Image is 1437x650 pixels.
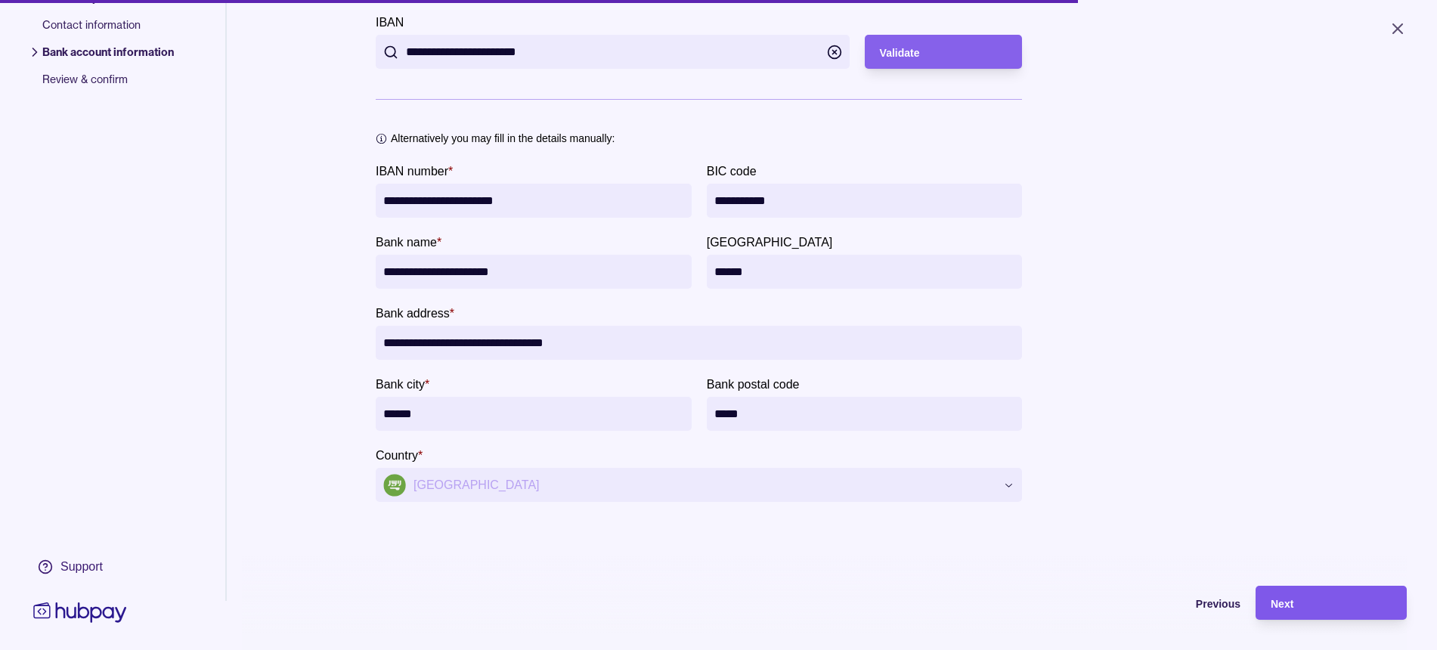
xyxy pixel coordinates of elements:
[714,184,1015,218] input: BIC code
[42,17,174,45] span: Contact information
[383,255,684,289] input: bankName
[42,72,174,99] span: Review & confirm
[1089,586,1240,620] button: Previous
[707,165,757,178] p: BIC code
[707,375,800,393] label: Bank postal code
[707,236,833,249] p: [GEOGRAPHIC_DATA]
[42,45,174,72] span: Bank account information
[60,559,103,575] div: Support
[1256,586,1407,620] button: Next
[406,35,819,69] input: IBAN
[1271,598,1293,610] span: Next
[383,397,684,431] input: Bank city
[376,304,454,322] label: Bank address
[376,162,453,180] label: IBAN number
[376,375,429,393] label: Bank city
[376,13,404,31] label: IBAN
[376,446,423,464] label: Country
[376,236,437,249] p: Bank name
[714,255,1015,289] input: Bank province
[376,16,404,29] p: IBAN
[376,378,425,391] p: Bank city
[714,397,1015,431] input: Bank postal code
[707,378,800,391] p: Bank postal code
[376,307,450,320] p: Bank address
[376,449,418,462] p: Country
[707,162,757,180] label: BIC code
[1196,598,1240,610] span: Previous
[376,165,448,178] p: IBAN number
[1370,12,1425,45] button: Close
[376,233,441,251] label: Bank name
[30,551,130,583] a: Support
[865,35,1023,69] button: Validate
[383,326,1014,360] input: Bank address
[383,184,684,218] input: IBAN number
[391,130,615,147] p: Alternatively you may fill in the details manually:
[707,233,833,251] label: Bank province
[880,47,920,59] span: Validate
